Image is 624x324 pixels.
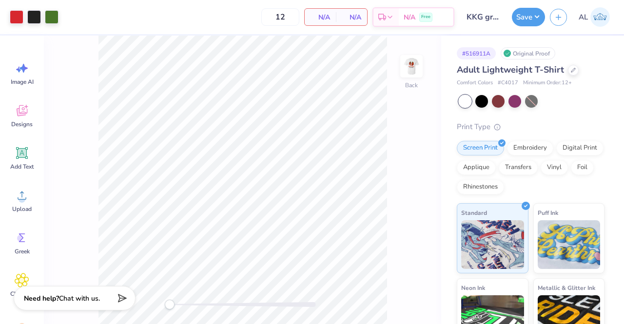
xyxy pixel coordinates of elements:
[402,57,421,76] img: Back
[10,163,34,171] span: Add Text
[499,160,538,175] div: Transfers
[457,47,496,59] div: # 516911A
[15,248,30,255] span: Greek
[579,12,588,23] span: AL
[457,121,604,133] div: Print Type
[461,208,487,218] span: Standard
[261,8,299,26] input: – –
[6,290,38,305] span: Clipart & logos
[12,205,32,213] span: Upload
[24,294,59,303] strong: Need help?
[461,220,524,269] img: Standard
[538,283,595,293] span: Metallic & Glitter Ink
[498,79,518,87] span: # C4017
[457,64,564,76] span: Adult Lightweight T-Shirt
[11,120,33,128] span: Designs
[538,220,601,269] img: Puff Ink
[342,12,361,22] span: N/A
[59,294,100,303] span: Chat with us.
[574,7,614,27] a: AL
[590,7,610,27] img: Ashlyn Lebas
[571,160,594,175] div: Foil
[404,12,415,22] span: N/A
[311,12,330,22] span: N/A
[457,160,496,175] div: Applique
[541,160,568,175] div: Vinyl
[501,47,555,59] div: Original Proof
[405,81,418,90] div: Back
[457,79,493,87] span: Comfort Colors
[11,78,34,86] span: Image AI
[507,141,553,155] div: Embroidery
[421,14,430,20] span: Free
[461,283,485,293] span: Neon Ink
[556,141,604,155] div: Digital Print
[459,7,507,27] input: Untitled Design
[523,79,572,87] span: Minimum Order: 12 +
[457,141,504,155] div: Screen Print
[165,300,175,309] div: Accessibility label
[457,180,504,194] div: Rhinestones
[512,8,545,26] button: Save
[538,208,558,218] span: Puff Ink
